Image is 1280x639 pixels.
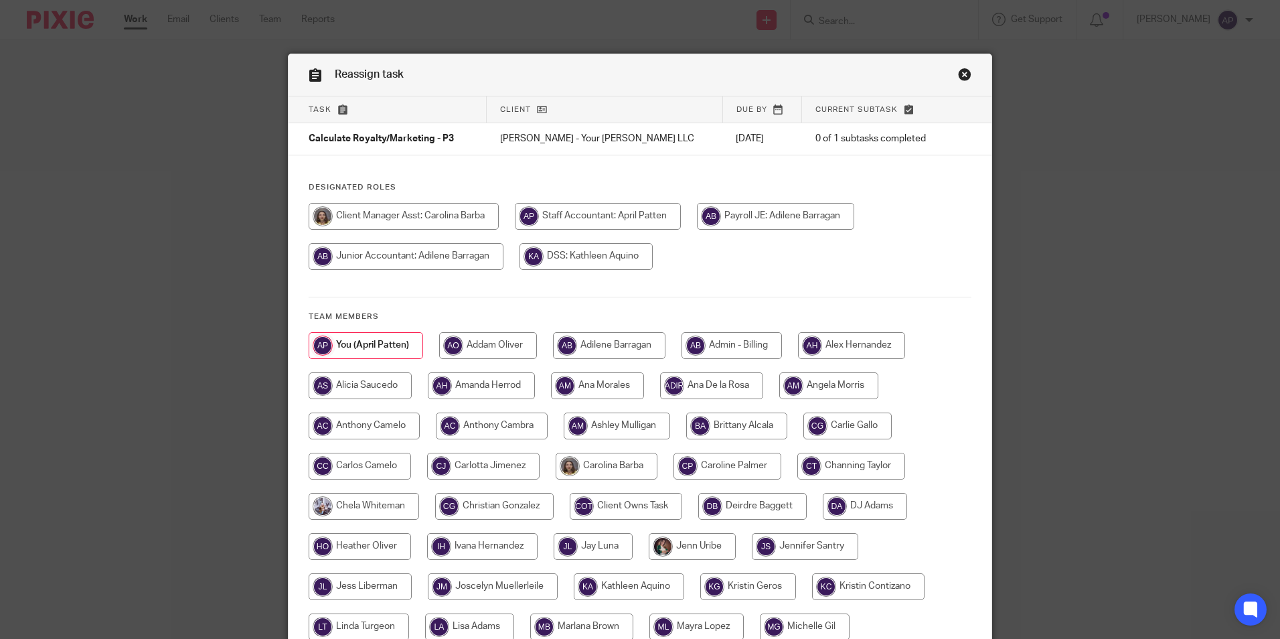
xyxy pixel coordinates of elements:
[736,106,767,113] span: Due by
[309,311,971,322] h4: Team members
[958,68,971,86] a: Close this dialog window
[309,106,331,113] span: Task
[802,123,949,155] td: 0 of 1 subtasks completed
[815,106,898,113] span: Current subtask
[309,135,454,144] span: Calculate Royalty/Marketing - P3
[335,69,404,80] span: Reassign task
[500,106,531,113] span: Client
[736,132,789,145] p: [DATE]
[309,182,971,193] h4: Designated Roles
[500,132,709,145] p: [PERSON_NAME] - Your [PERSON_NAME] LLC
